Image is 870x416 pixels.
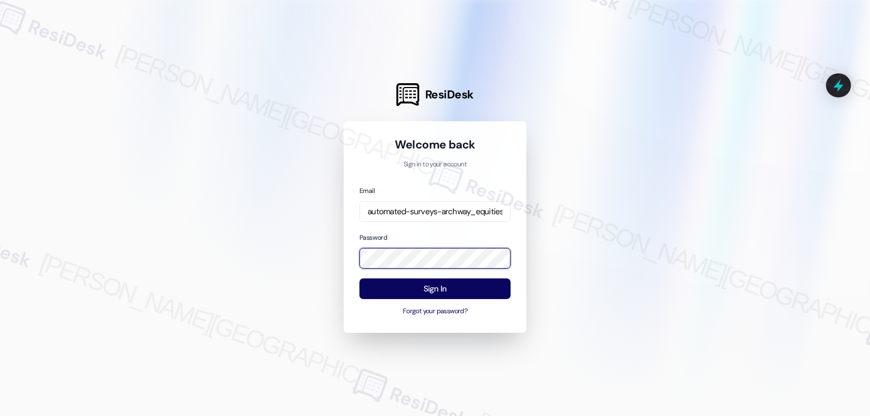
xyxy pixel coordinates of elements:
span: ResiDesk [425,87,474,102]
label: Password [359,233,387,242]
p: Sign in to your account [359,160,511,170]
input: name@example.com [359,201,511,222]
h1: Welcome back [359,137,511,152]
button: Forgot your password? [359,307,511,316]
label: Email [359,187,375,195]
button: Sign In [359,278,511,300]
img: ResiDesk Logo [396,83,419,106]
